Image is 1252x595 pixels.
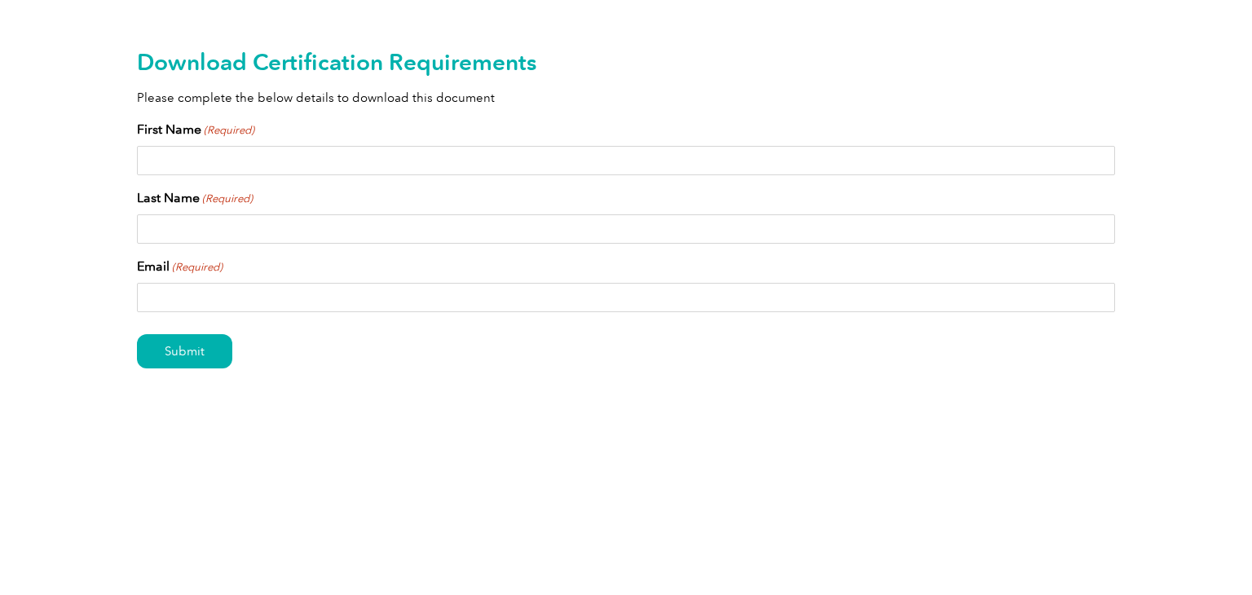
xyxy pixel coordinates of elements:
span: (Required) [201,191,253,207]
p: Please complete the below details to download this document [137,89,1115,107]
label: First Name [137,120,254,139]
input: Submit [137,334,232,368]
label: Last Name [137,188,253,208]
span: (Required) [203,122,255,139]
h2: Download Certification Requirements [137,49,1115,75]
label: Email [137,257,223,276]
span: (Required) [171,259,223,275]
